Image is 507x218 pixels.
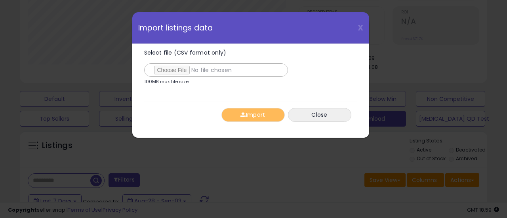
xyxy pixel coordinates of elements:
span: X [358,22,363,33]
span: Import listings data [138,24,213,32]
button: Close [288,108,351,122]
p: 100MB max file size [144,80,189,84]
button: Import [221,108,285,122]
span: Select file (CSV format only) [144,49,227,57]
